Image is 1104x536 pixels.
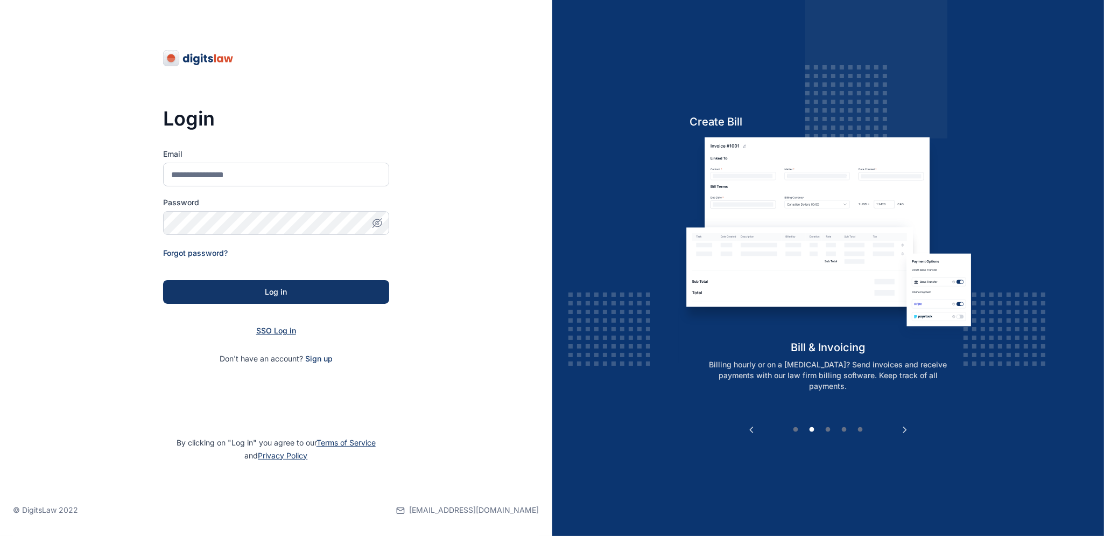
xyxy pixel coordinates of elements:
a: Forgot password? [163,248,228,257]
img: digitslaw-logo [163,50,234,67]
h3: Login [163,108,389,129]
img: bill-and-invoicin [679,137,978,339]
p: Billing hourly or on a [MEDICAL_DATA]? Send invoices and receive payments with our law firm billi... [690,359,966,392]
a: [EMAIL_ADDRESS][DOMAIN_NAME] [396,484,539,536]
button: 3 [822,424,833,435]
p: © DigitsLaw 2022 [13,505,78,516]
button: Log in [163,280,389,304]
a: SSO Log in [256,326,296,335]
button: 4 [839,424,849,435]
button: 5 [855,424,866,435]
button: Previous [746,424,757,435]
button: 2 [806,424,817,435]
div: Log in [180,287,372,297]
span: Sign up [305,353,333,364]
a: Terms of Service [317,438,376,447]
h5: bill & invoicing [679,340,978,355]
button: Next [899,424,910,435]
h5: Create Bill [679,114,978,129]
p: Don't have an account? [163,353,389,364]
a: Privacy Policy [258,451,307,460]
label: Password [163,197,389,208]
span: [EMAIL_ADDRESS][DOMAIN_NAME] [410,505,539,516]
button: 1 [790,424,801,435]
p: By clicking on "Log in" you agree to our [13,436,539,462]
label: Email [163,149,389,159]
span: and [244,451,307,460]
a: Sign up [305,354,333,363]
